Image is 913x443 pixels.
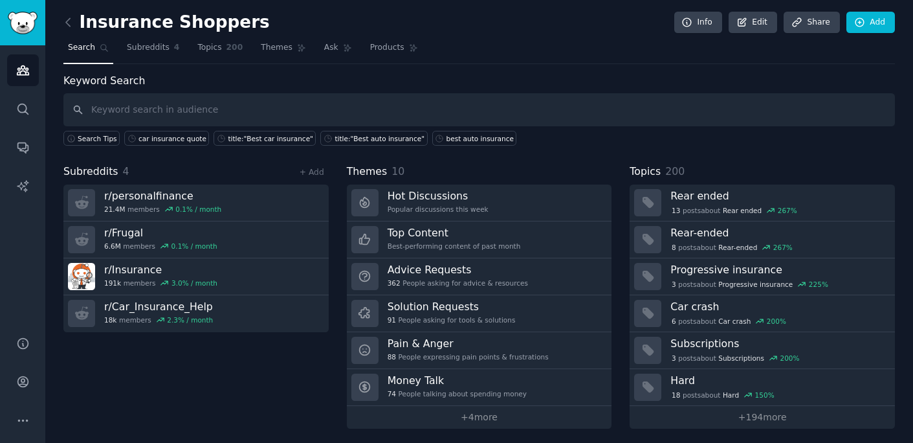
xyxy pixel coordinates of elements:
span: Subreddits [127,42,170,54]
span: Topics [630,164,661,180]
a: Edit [729,12,777,34]
a: Hard18postsaboutHard150% [630,369,895,406]
h3: r/ Insurance [104,263,217,277]
a: r/Insurance191kmembers3.0% / month [63,258,329,295]
div: title:"Best auto insurance" [335,134,424,143]
span: 4 [174,42,180,54]
span: Rear-ended [718,243,757,252]
div: 0.1 % / month [171,242,217,251]
span: Subreddits [63,164,118,180]
span: 200 [226,42,243,54]
h3: Subscriptions [670,337,886,350]
span: Products [370,42,404,54]
img: Insurance [68,263,95,290]
a: Share [784,12,839,34]
div: members [104,242,217,251]
a: +194more [630,406,895,429]
span: 362 [388,278,401,288]
span: Car crash [718,317,751,326]
div: members [104,315,213,324]
div: 150 % [755,391,775,400]
div: 225 % [809,280,828,289]
a: Topics200 [193,38,247,64]
h3: Hot Discussions [388,189,489,203]
h3: r/ Car_Insurance_Help [104,300,213,313]
span: 21.4M [104,205,125,214]
div: members [104,278,217,288]
a: r/Frugal6.6Mmembers0.1% / month [63,221,329,258]
div: Best-performing content of past month [388,242,521,251]
h3: r/ personalfinance [104,189,221,203]
div: title:"Best car insurance" [228,134,313,143]
a: Advice Requests362People asking for advice & resources [347,258,612,295]
div: People asking for advice & resources [388,278,528,288]
a: Ask [320,38,357,64]
div: 267 % [773,243,793,252]
span: Search Tips [78,134,117,143]
a: +4more [347,406,612,429]
a: Themes [256,38,311,64]
span: 6 [672,317,676,326]
h3: Rear ended [670,189,886,203]
span: Rear ended [723,206,762,215]
h3: r/ Frugal [104,226,217,240]
span: 10 [391,165,404,177]
a: title:"Best auto insurance" [320,131,427,146]
label: Keyword Search [63,74,145,87]
div: post s about [670,205,798,216]
h3: Pain & Anger [388,337,549,350]
span: 18 [672,391,680,400]
a: title:"Best car insurance" [214,131,316,146]
span: 4 [123,165,129,177]
h3: Car crash [670,300,886,313]
span: 6.6M [104,242,121,251]
div: 200 % [767,317,786,326]
span: Ask [324,42,338,54]
a: car insurance quote [124,131,209,146]
div: 200 % [780,354,799,363]
a: Solution Requests91People asking for tools & solutions [347,295,612,332]
a: Progressive insurance3postsaboutProgressive insurance225% [630,258,895,295]
a: Products [366,38,423,64]
span: 88 [388,352,396,361]
input: Keyword search in audience [63,93,895,126]
div: post s about [670,242,793,253]
span: 18k [104,315,116,324]
a: r/Car_Insurance_Help18kmembers2.3% / month [63,295,329,332]
a: Subscriptions3postsaboutSubscriptions200% [630,332,895,369]
div: members [104,205,221,214]
a: Info [674,12,722,34]
a: Money Talk74People talking about spending money [347,369,612,406]
div: post s about [670,315,787,327]
span: 3 [672,354,676,363]
div: post s about [670,278,829,290]
a: Pain & Anger88People expressing pain points & frustrations [347,332,612,369]
a: r/personalfinance21.4Mmembers0.1% / month [63,185,329,221]
span: 3 [672,280,676,289]
h3: Hard [670,374,886,387]
span: 13 [672,206,680,215]
a: Add [846,12,895,34]
div: 3.0 % / month [171,278,217,288]
span: Themes [347,164,388,180]
a: Rear ended13postsaboutRear ended267% [630,185,895,221]
span: Progressive insurance [718,280,793,289]
div: 267 % [778,206,797,215]
span: Topics [197,42,221,54]
h3: Money Talk [388,374,527,387]
h3: Top Content [388,226,521,240]
img: GummySearch logo [8,12,38,34]
a: Search [63,38,113,64]
h3: Rear-ended [670,226,886,240]
h3: Progressive insurance [670,263,886,277]
span: 74 [388,389,396,398]
div: People asking for tools & solutions [388,315,516,324]
a: Top ContentBest-performing content of past month [347,221,612,258]
h3: Solution Requests [388,300,516,313]
div: People expressing pain points & frustrations [388,352,549,361]
div: best auto insurance [446,134,514,143]
div: 2.3 % / month [167,315,213,324]
h2: Insurance Shoppers [63,12,270,33]
a: Subreddits4 [122,38,184,64]
a: best auto insurance [432,131,517,146]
